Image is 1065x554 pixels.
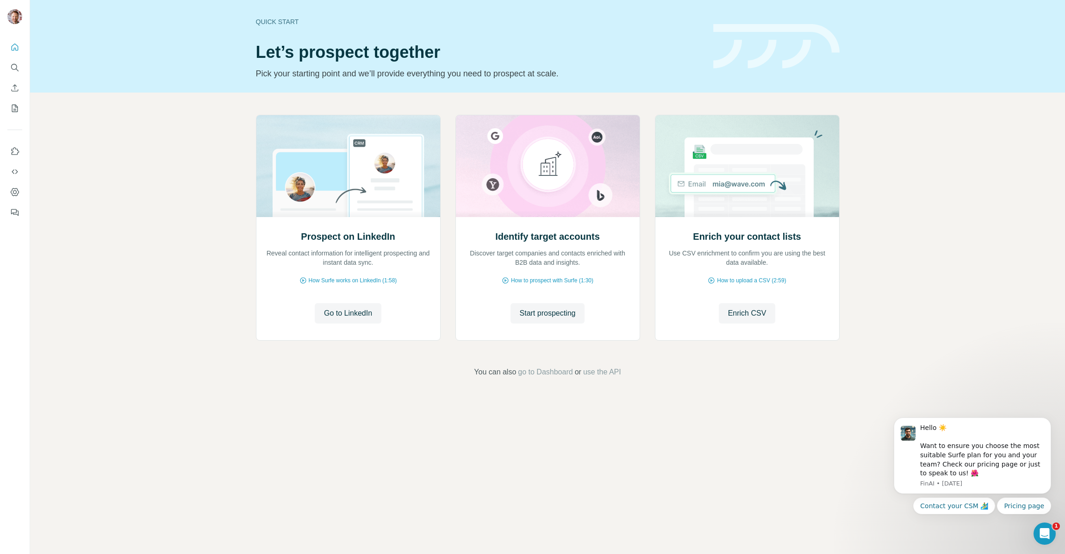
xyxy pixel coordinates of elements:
[511,276,593,285] span: How to prospect with Surfe (1:30)
[693,230,801,243] h2: Enrich your contact lists
[324,308,372,319] span: Go to LinkedIn
[719,303,776,324] button: Enrich CSV
[717,276,786,285] span: How to upload a CSV (2:59)
[7,39,22,56] button: Quick start
[301,230,395,243] h2: Prospect on LinkedIn
[713,24,840,69] img: banner
[1034,523,1056,545] iframe: Intercom live chat
[256,43,702,62] h1: Let’s prospect together
[520,308,576,319] span: Start prospecting
[655,115,840,217] img: Enrich your contact lists
[880,406,1065,549] iframe: Intercom notifications message
[7,184,22,200] button: Dashboard
[575,367,581,378] span: or
[665,249,830,267] p: Use CSV enrichment to confirm you are using the best data available.
[7,9,22,24] img: Avatar
[266,249,431,267] p: Reveal contact information for intelligent prospecting and instant data sync.
[309,276,397,285] span: How Surfe works on LinkedIn (1:58)
[7,163,22,180] button: Use Surfe API
[495,230,600,243] h2: Identify target accounts
[583,367,621,378] button: use the API
[518,367,573,378] button: go to Dashboard
[256,115,441,217] img: Prospect on LinkedIn
[7,59,22,76] button: Search
[7,100,22,117] button: My lists
[7,143,22,160] button: Use Surfe on LinkedIn
[1053,523,1060,530] span: 1
[256,17,702,26] div: Quick start
[7,204,22,221] button: Feedback
[455,115,640,217] img: Identify target accounts
[728,308,766,319] span: Enrich CSV
[315,303,381,324] button: Go to LinkedIn
[511,303,585,324] button: Start prospecting
[474,367,516,378] span: You can also
[7,80,22,96] button: Enrich CSV
[256,67,702,80] p: Pick your starting point and we’ll provide everything you need to prospect at scale.
[465,249,630,267] p: Discover target companies and contacts enriched with B2B data and insights.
